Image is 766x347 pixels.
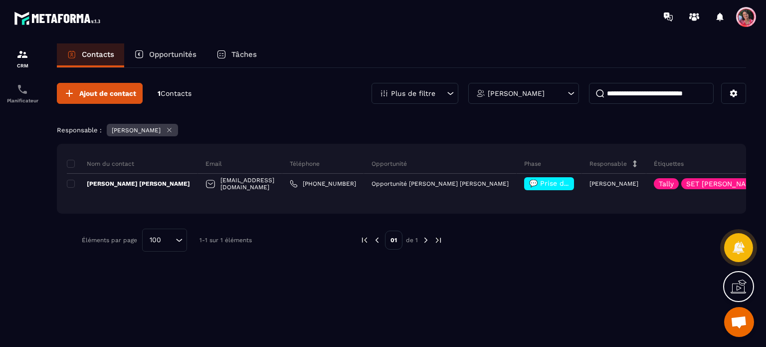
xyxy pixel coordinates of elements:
[82,237,137,244] p: Éléments par page
[14,9,104,27] img: logo
[659,180,674,187] p: Tally
[2,41,42,76] a: formationformationCRM
[372,180,509,187] p: Opportunité [PERSON_NAME] [PERSON_NAME]
[57,126,102,134] p: Responsable :
[434,236,443,245] img: next
[2,63,42,68] p: CRM
[206,43,267,67] a: Tâches
[406,236,418,244] p: de 1
[290,180,356,188] a: [PHONE_NUMBER]
[112,127,161,134] p: [PERSON_NAME]
[67,160,134,168] p: Nom du contact
[149,50,196,59] p: Opportunités
[57,83,143,104] button: Ajout de contact
[589,180,638,187] p: [PERSON_NAME]
[16,48,28,60] img: formation
[231,50,257,59] p: Tâches
[529,179,628,187] span: 💬 Prise de contact effectué
[165,235,173,246] input: Search for option
[16,83,28,95] img: scheduler
[2,98,42,103] p: Planificateur
[589,160,627,168] p: Responsable
[524,160,541,168] p: Phase
[421,236,430,245] img: next
[57,43,124,67] a: Contacts
[124,43,206,67] a: Opportunités
[158,89,191,98] p: 1
[372,160,407,168] p: Opportunité
[373,236,382,245] img: prev
[724,307,754,337] div: Ouvrir le chat
[199,237,252,244] p: 1-1 sur 1 éléments
[2,76,42,111] a: schedulerschedulerPlanificateur
[79,88,136,98] span: Ajout de contact
[686,180,759,187] p: SET [PERSON_NAME]
[205,160,222,168] p: Email
[654,160,684,168] p: Étiquettes
[385,231,402,250] p: 01
[67,180,190,188] p: [PERSON_NAME] [PERSON_NAME]
[146,235,165,246] span: 100
[360,236,369,245] img: prev
[488,90,545,97] p: [PERSON_NAME]
[391,90,435,97] p: Plus de filtre
[161,89,191,97] span: Contacts
[142,229,187,252] div: Search for option
[290,160,320,168] p: Téléphone
[82,50,114,59] p: Contacts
